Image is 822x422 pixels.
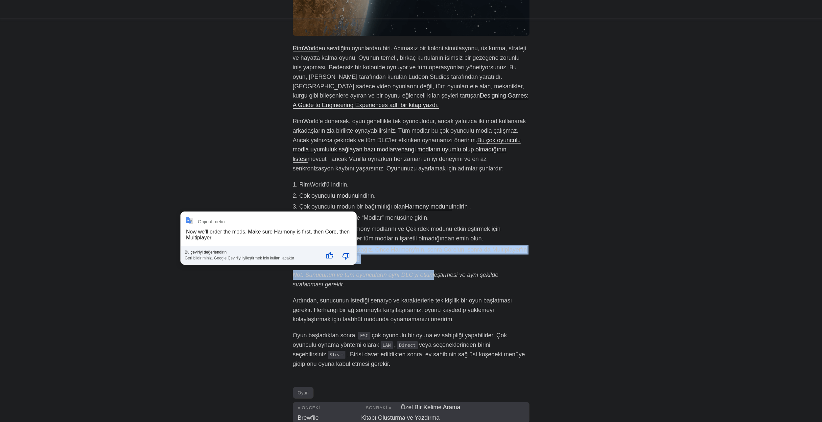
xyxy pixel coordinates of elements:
code: ESC [358,332,370,340]
button: İyi çeviri [322,248,338,264]
font: RimWorld'ü indirin. [299,181,349,188]
code: LAN [381,341,393,349]
a: Harmony modunu [405,203,452,210]
a: RimWorld [293,45,319,52]
font: sadece video oyunlarını değil, tüm oyunları ele alan, mekanikler, kurgu gibi bileşenlere ayıran v... [293,83,524,99]
a: Çok oyunculu modunu [299,192,358,199]
div: Orijinal metin [198,219,225,224]
font: Şimdi modları sıralayacağız. Önce Harmony'nin, sonra Core'un, sonra da Multiplayer'ın olduğundan ... [299,246,527,262]
font: . [374,192,376,199]
font: « Önceki [298,405,320,410]
code: Steam [328,351,345,359]
font: Ardından, sunucunun istediği senaryo ve karakterlerle tek kişilik bir oyun başlatması gerekir. He... [293,297,512,323]
font: Çok oyunculu modun bir bağımlılığı olan [299,203,405,210]
font: Oyun [298,390,309,395]
font: veya seçeneklerinden birini seçebilirsiniz [293,342,490,358]
font: Brewfile [298,414,319,421]
font: Sonraki » [366,405,391,410]
a: Sonraki » [361,404,396,411]
font: Not: Sunucunun ve tüm oyuncuların aynı DLC'yi etkinleştirmesi ve aynı şekilde sıralanması gerekir. [293,272,499,288]
font: indirin . [452,203,471,210]
font: mevcut , ancak Vanilla oynarken her zaman en iyi deneyimi ve en az senkronizasyon kaybını yaşarsı... [293,156,504,172]
font: indirin [358,192,374,199]
a: Özel Bir Kelime Arama Kitabı Oluşturma ve Yazdırma [361,404,460,421]
font: RimWorld'e dönersek, oyun genellikle tek oyunculudur, ancak yalnızca iki mod kullanarak arkadaşla... [293,118,526,144]
div: Now we’ll order the mods. Make sure Harmony is first, then Core, then Multiplayer. [186,229,350,240]
font: Çok Oyunculu ve Harmony modlarını ve Çekirdek modunu etkinleştirmek için işaretleyin. Ayrıca, diğ... [299,226,501,242]
code: Direct [397,341,418,349]
font: en sevdiğim oyunlardan biri. Acımasız bir koloni simülasyonu, üs kurma, strateji ve hayatta kalma... [293,45,526,89]
a: Oyun [293,387,314,399]
font: ve [395,146,401,153]
div: Bu çeviriyi değerlendirin [185,250,320,255]
font: , [394,342,396,348]
font: . Birisi davet edildikten sonra, ev sahibinin sağ üst köşedeki menüye gidip onu oyuna kabul etmes... [293,351,525,367]
button: Kötü çeviri [338,248,354,264]
div: Geri bildiriminiz, Google Çeviri'yi iyileştirmek için kullanılacaktır [185,255,320,260]
font: RimWorld’ü başlatın ve “Modlar” menüsüne gidin. [299,214,429,221]
font: çok oyunculu bir oyuna ev sahipliği yapabilirler. Çok oyunculu oynama yöntemi olarak [293,332,507,348]
font: Oyun başladıktan sonra, [293,332,357,339]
